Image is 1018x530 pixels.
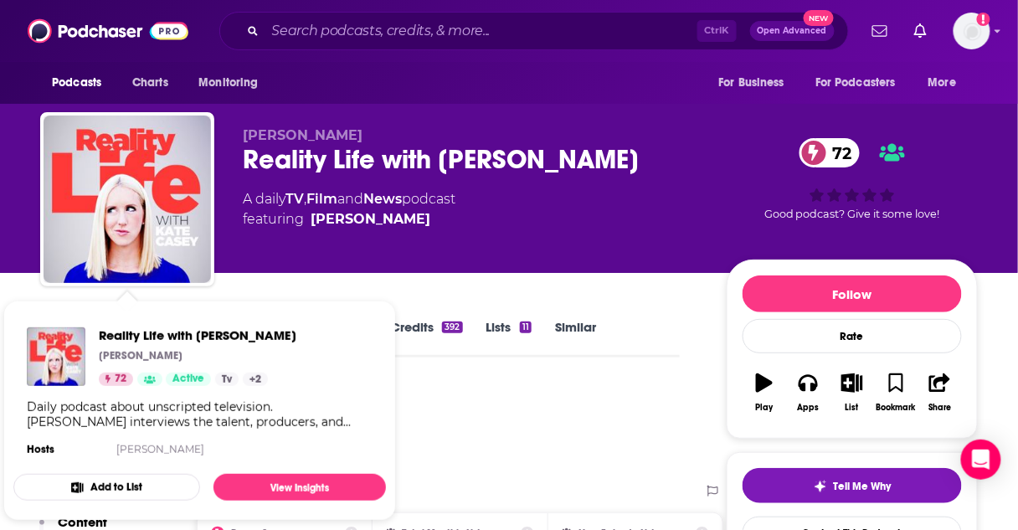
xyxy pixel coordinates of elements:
[799,138,861,167] a: 72
[27,327,85,386] img: Reality Life with Kate Casey
[442,322,462,333] div: 392
[954,13,990,49] img: User Profile
[187,67,280,99] button: open menu
[13,474,200,501] button: Add to List
[743,319,962,353] div: Rate
[132,71,168,95] span: Charts
[40,67,123,99] button: open menu
[390,319,462,358] a: Credits392
[27,399,373,430] div: Daily podcast about unscripted television. [PERSON_NAME] interviews the talent, producers, and di...
[727,127,978,231] div: 72Good podcast? Give it some love!
[337,191,363,207] span: and
[805,67,920,99] button: open menu
[743,468,962,503] button: tell me why sparkleTell Me Why
[198,71,258,95] span: Monitoring
[99,373,133,386] a: 72
[718,71,784,95] span: For Business
[306,191,337,207] a: Film
[846,403,859,413] div: List
[866,17,894,45] a: Show notifications dropdown
[758,27,827,35] span: Open Advanced
[815,71,896,95] span: For Podcasters
[816,138,861,167] span: 72
[907,17,933,45] a: Show notifications dropdown
[99,349,183,363] p: [PERSON_NAME]
[27,443,54,456] h4: Hosts
[830,363,874,423] button: List
[285,191,304,207] a: TV
[977,13,990,26] svg: Add a profile image
[928,403,951,413] div: Share
[917,67,978,99] button: open menu
[697,20,737,42] span: Ctrl K
[756,403,774,413] div: Play
[918,363,962,423] button: Share
[172,371,204,388] span: Active
[215,373,239,386] a: Tv
[219,12,849,50] div: Search podcasts, credits, & more...
[834,480,892,493] span: Tell Me Why
[520,322,532,333] div: 11
[99,327,296,343] span: Reality Life with [PERSON_NAME]
[304,191,306,207] span: ,
[311,209,430,229] a: Kate Casey
[961,440,1001,480] div: Open Intercom Messenger
[213,474,386,501] a: View Insights
[243,189,455,229] div: A daily podcast
[877,403,916,413] div: Bookmark
[44,116,211,283] img: Reality Life with Kate Casey
[166,373,211,386] a: Active
[814,480,827,493] img: tell me why sparkle
[28,15,188,47] img: Podchaser - Follow, Share and Rate Podcasts
[750,21,835,41] button: Open AdvancedNew
[707,67,805,99] button: open menu
[954,13,990,49] span: Logged in as ereardon
[243,373,268,386] a: +2
[52,71,101,95] span: Podcasts
[743,363,786,423] button: Play
[363,191,402,207] a: News
[764,208,940,220] span: Good podcast? Give it some love!
[486,319,532,358] a: Lists11
[798,403,820,413] div: Apps
[121,67,178,99] a: Charts
[804,10,834,26] span: New
[928,71,957,95] span: More
[243,127,362,143] span: [PERSON_NAME]
[786,363,830,423] button: Apps
[243,209,455,229] span: featuring
[265,18,697,44] input: Search podcasts, credits, & more...
[555,319,596,358] a: Similar
[743,275,962,312] button: Follow
[99,327,296,343] a: Reality Life with Kate Casey
[874,363,918,423] button: Bookmark
[116,443,204,455] a: [PERSON_NAME]
[115,371,126,388] span: 72
[954,13,990,49] button: Show profile menu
